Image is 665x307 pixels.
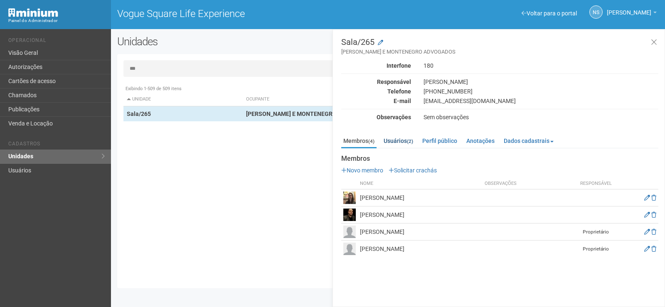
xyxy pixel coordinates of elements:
a: Membros(4) [341,135,377,148]
small: (4) [368,138,374,144]
div: [EMAIL_ADDRESS][DOMAIN_NAME] [417,97,665,105]
img: user.png [343,243,356,255]
a: Editar membro [644,246,650,252]
span: Nicolle Silva [607,1,651,16]
img: user.png [343,192,356,204]
strong: Membros [341,155,658,162]
td: [PERSON_NAME] [358,206,483,223]
li: Operacional [8,37,105,46]
img: user.png [343,209,356,221]
div: Painel do Administrador [8,17,105,25]
a: Editar membro [644,228,650,235]
strong: Sala/265 [127,111,151,117]
small: [PERSON_NAME] E MONTENEGRO ADVOGADOS [341,48,658,56]
div: Telefone [335,88,417,95]
h2: Unidades [117,35,336,48]
th: Observações [483,178,575,189]
a: Excluir membro [651,194,656,201]
small: (2) [407,138,413,144]
td: [PERSON_NAME] [358,241,483,258]
a: Anotações [464,135,497,147]
a: Voltar para o portal [522,10,577,17]
div: [PERSON_NAME] [417,78,665,86]
a: Novo membro [341,167,383,174]
div: E-mail [335,97,417,105]
a: Dados cadastrais [502,135,556,147]
div: [PHONE_NUMBER] [417,88,665,95]
a: Excluir membro [651,211,656,218]
a: Excluir membro [651,246,656,252]
a: Editar membro [644,194,650,201]
div: Observações [335,113,417,121]
td: Proprietário [575,241,617,258]
th: Unidade: activate to sort column descending [123,93,243,106]
li: Cadastros [8,141,105,150]
a: Modificar a unidade [378,39,383,47]
img: user.png [343,226,356,238]
div: Exibindo 1-509 de 509 itens [123,85,653,93]
h1: Vogue Square Life Experience [117,8,382,19]
div: Responsável [335,78,417,86]
div: 180 [417,62,665,69]
a: [PERSON_NAME] [607,10,657,17]
div: Interfone [335,62,417,69]
th: Nome [358,178,483,189]
th: Responsável [575,178,617,189]
th: Ocupante: activate to sort column ascending [243,93,461,106]
td: Proprietário [575,223,617,241]
a: Excluir membro [651,228,656,235]
td: [PERSON_NAME] [358,189,483,206]
strong: [PERSON_NAME] E MONTENEGRO ADVOGADOS [246,111,373,117]
a: Editar membro [644,211,650,218]
a: Perfil público [420,135,459,147]
img: Minium [8,8,58,17]
td: [PERSON_NAME] [358,223,483,241]
a: Solicitar crachás [389,167,437,174]
h3: Sala/265 [341,38,658,56]
div: Sem observações [417,113,665,121]
a: NS [589,5,603,19]
a: Usuários(2) [382,135,415,147]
